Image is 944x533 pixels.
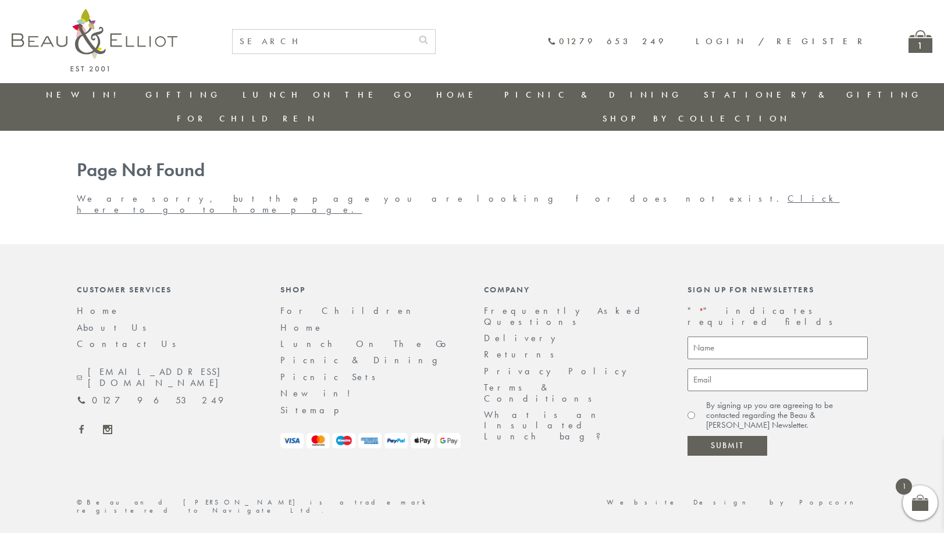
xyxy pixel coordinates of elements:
a: 01279 653 249 [77,395,223,406]
p: " " indicates required fields [687,306,868,327]
a: Gifting [145,89,221,101]
h1: Page Not Found [77,160,868,181]
a: 01279 653 249 [547,37,667,46]
a: Lunch On The Go [280,338,453,350]
a: Contact Us [77,338,184,350]
a: Returns [484,348,562,360]
a: Picnic & Dining [280,354,449,366]
input: Email [687,369,868,391]
label: By signing up you are agreeing to be contacted regarding the Beau & [PERSON_NAME] Newsletter. [706,400,868,431]
a: Privacy Policy [484,365,633,377]
a: [EMAIL_ADDRESS][DOMAIN_NAME] [77,367,257,388]
a: For Children [280,305,420,317]
a: Stationery & Gifting [704,89,922,101]
a: Sitemap [280,404,355,416]
div: Shop [280,285,461,294]
a: Delivery [484,332,562,344]
a: Website Design by Popcorn [607,498,868,507]
div: Company [484,285,664,294]
a: Lunch On The Go [243,89,415,101]
input: Name [687,337,868,359]
input: Submit [687,436,767,456]
a: Home [436,89,483,101]
a: New in! [280,387,359,399]
a: Click here to go to home page. [77,192,840,215]
a: For Children [177,113,318,124]
div: Customer Services [77,285,257,294]
div: Sign up for newsletters [687,285,868,294]
a: New in! [46,89,124,101]
a: Picnic & Dining [504,89,682,101]
div: We are sorry, but the page you are looking for does not exist. [65,160,879,215]
a: Terms & Conditions [484,381,600,404]
a: Frequently Asked Questions [484,305,647,327]
div: ©Beau and [PERSON_NAME] is a trademark registered to Navigate Ltd. [65,499,472,515]
a: Home [280,321,323,334]
a: Picnic Sets [280,371,383,383]
a: Shop by collection [603,113,790,124]
img: payment-logos.png [280,433,461,449]
a: Home [77,305,120,317]
a: 1 [909,30,932,53]
input: SEARCH [233,30,412,53]
a: Login / Register [696,35,868,47]
a: What is an Insulated Lunch bag? [484,409,610,442]
a: About Us [77,321,154,334]
img: logo [12,9,177,71]
span: 1 [896,478,912,495]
